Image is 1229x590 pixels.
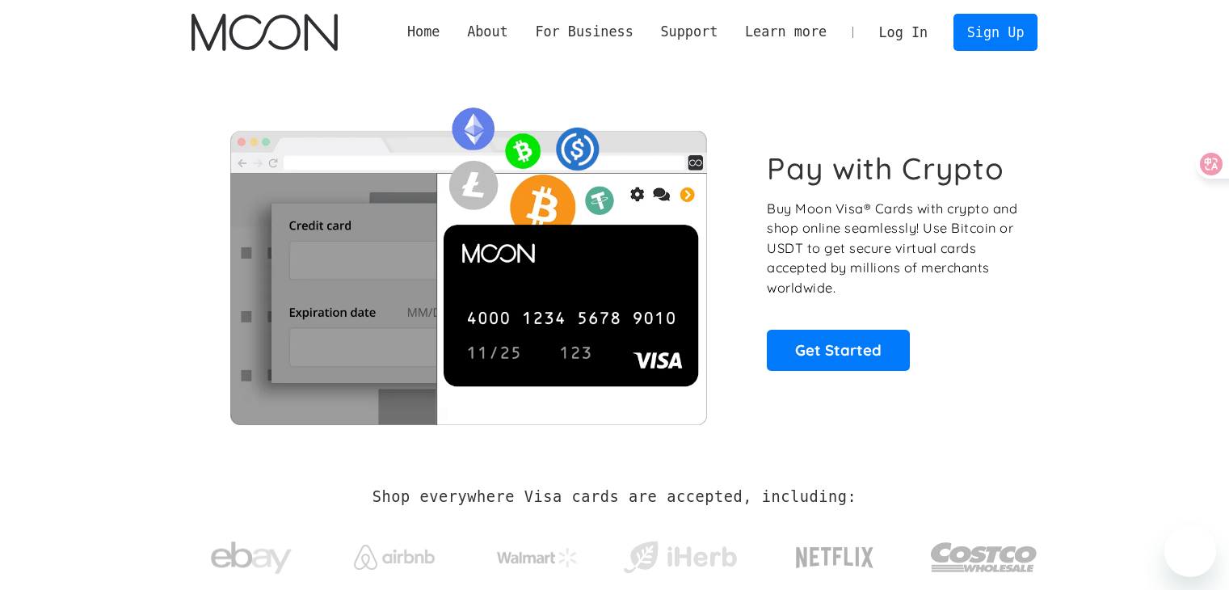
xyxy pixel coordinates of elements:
div: For Business [535,22,633,42]
img: Airbnb [354,545,435,570]
a: Home [394,22,453,42]
p: Buy Moon Visa® Cards with crypto and shop online seamlessly! Use Bitcoin or USDT to get secure vi... [767,199,1020,298]
img: Costco [930,527,1038,588]
a: Airbnb [334,529,454,578]
div: About [467,22,508,42]
a: Get Started [767,330,910,370]
a: home [192,14,338,51]
a: iHerb [620,520,740,587]
img: Moon Cards let you spend your crypto anywhere Visa is accepted. [192,96,745,424]
div: Support [660,22,718,42]
img: ebay [211,533,292,584]
img: iHerb [620,537,740,579]
h1: Pay with Crypto [767,150,1004,187]
div: About [453,22,521,42]
a: Sign Up [953,14,1037,50]
div: Support [647,22,731,42]
div: Learn more [731,22,840,42]
img: Walmart [497,548,578,567]
a: Netflix [763,521,907,586]
img: Netflix [794,537,875,578]
div: For Business [522,22,647,42]
div: Learn more [745,22,827,42]
a: Walmart [477,532,597,575]
h2: Shop everywhere Visa cards are accepted, including: [372,488,857,506]
iframe: Button to launch messaging window [1164,525,1216,577]
a: Log In [865,15,941,50]
img: Moon Logo [192,14,338,51]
